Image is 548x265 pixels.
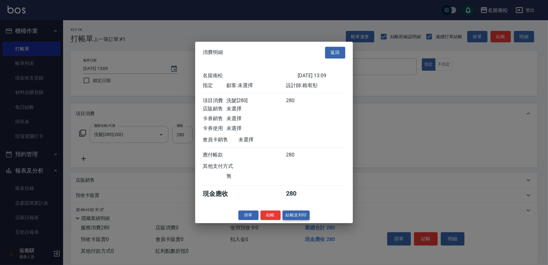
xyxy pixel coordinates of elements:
div: 洗髮[280] [226,97,286,104]
div: 無 [226,173,286,180]
div: 未選擇 [226,106,286,112]
div: 未選擇 [226,125,286,132]
div: 卡券使用 [203,125,226,132]
div: 現金應收 [203,190,238,198]
div: 卡券銷售 [203,115,226,122]
div: 應付帳款 [203,152,226,158]
div: 280 [286,97,310,104]
button: 掛單 [238,210,259,220]
button: 結帳 [260,210,281,220]
div: [DATE] 13:09 [298,73,345,79]
button: 結帳並列印 [283,210,310,220]
div: 項目消費 [203,97,226,104]
div: 280 [286,190,310,198]
span: 消費明細 [203,50,223,56]
button: 返回 [325,47,345,58]
div: 名留南松 [203,73,298,79]
div: 280 [286,152,310,158]
div: 設計師: 賴宥彤 [286,82,345,89]
div: 店販銷售 [203,106,226,112]
div: 其他支付方式 [203,163,250,170]
div: 會員卡銷售 [203,137,238,143]
div: 未選擇 [238,137,298,143]
div: 顧客: 未選擇 [226,82,286,89]
div: 未選擇 [226,115,286,122]
div: 指定 [203,82,226,89]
